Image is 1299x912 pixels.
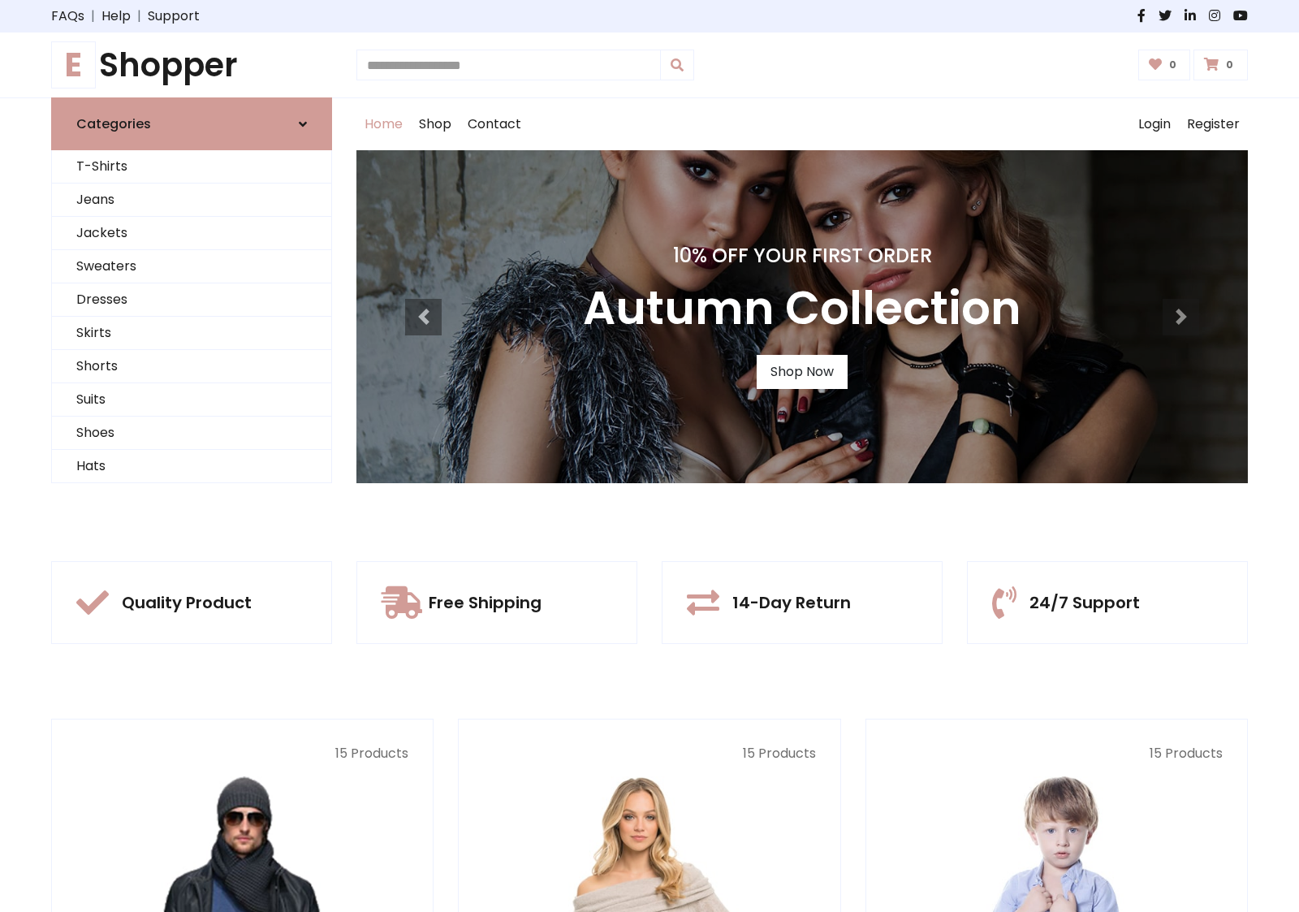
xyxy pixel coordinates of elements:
a: Shorts [52,350,331,383]
a: Categories [51,97,332,150]
a: Register [1179,98,1248,150]
p: 15 Products [891,744,1223,763]
h6: Categories [76,116,151,132]
a: 0 [1193,50,1248,80]
a: Sweaters [52,250,331,283]
h1: Shopper [51,45,332,84]
p: 15 Products [483,744,815,763]
a: 0 [1138,50,1191,80]
span: | [131,6,148,26]
h5: 24/7 Support [1029,593,1140,612]
a: Shop [411,98,460,150]
span: E [51,41,96,89]
a: Contact [460,98,529,150]
a: Support [148,6,200,26]
a: Shoes [52,417,331,450]
h5: Free Shipping [429,593,542,612]
a: Home [356,98,411,150]
p: 15 Products [76,744,408,763]
span: 0 [1165,58,1180,72]
a: FAQs [51,6,84,26]
a: Jackets [52,217,331,250]
a: T-Shirts [52,150,331,184]
span: 0 [1222,58,1237,72]
h5: Quality Product [122,593,252,612]
h3: Autumn Collection [583,281,1021,335]
a: Dresses [52,283,331,317]
a: Shop Now [757,355,848,389]
span: | [84,6,101,26]
h5: 14-Day Return [732,593,851,612]
a: Login [1130,98,1179,150]
a: EShopper [51,45,332,84]
h4: 10% Off Your First Order [583,244,1021,268]
a: Hats [52,450,331,483]
a: Skirts [52,317,331,350]
a: Suits [52,383,331,417]
a: Jeans [52,184,331,217]
a: Help [101,6,131,26]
